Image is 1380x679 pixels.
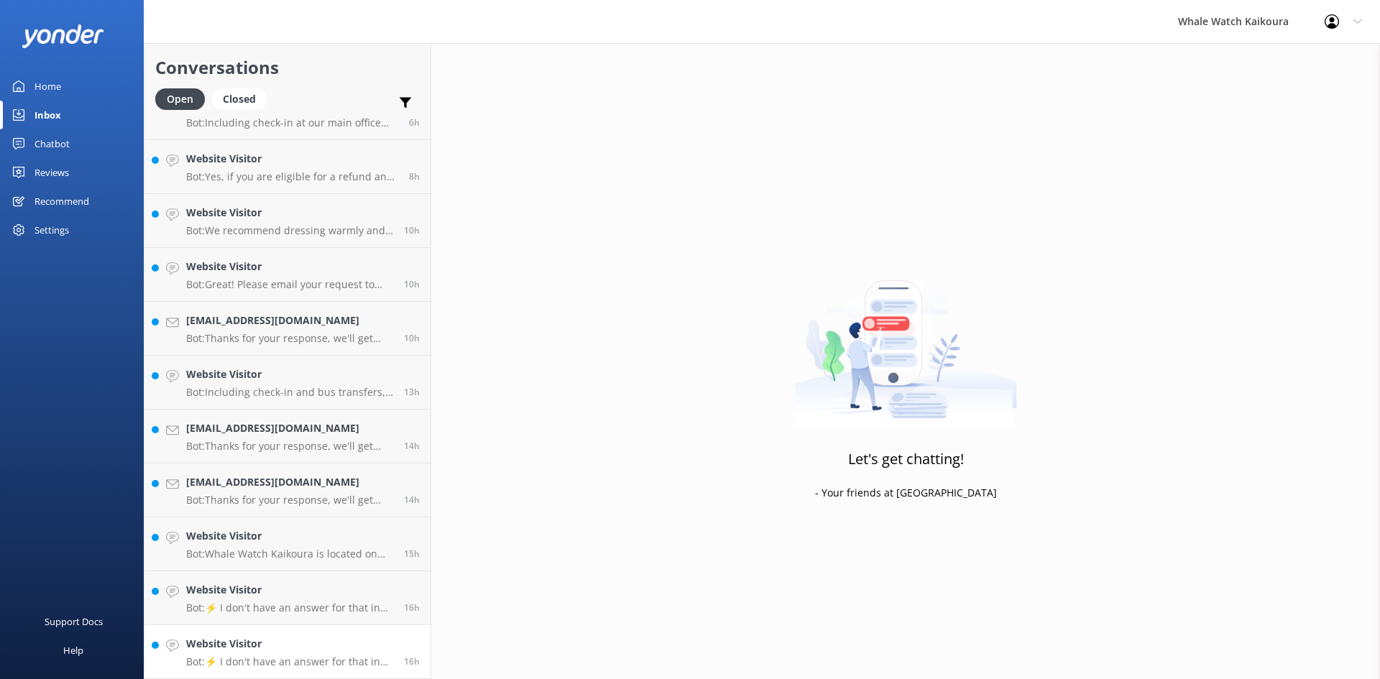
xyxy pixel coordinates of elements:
[144,248,431,302] a: Website VisitorBot:Great! Please email your request to [EMAIL_ADDRESS][DOMAIN_NAME], and they wil...
[409,116,420,129] span: Sep 08 2025 02:14am (UTC +12:00) Pacific/Auckland
[155,54,420,81] h2: Conversations
[144,463,431,517] a: [EMAIL_ADDRESS][DOMAIN_NAME]Bot:Thanks for your response, we'll get back to you as soon as we can...
[795,250,1017,430] img: artwork of a man stealing a conversation from at giant smartphone
[144,571,431,625] a: Website VisitorBot:⚡ I don't have an answer for that in my knowledge base. Please try and rephras...
[186,636,393,652] h4: Website Visitor
[34,216,69,244] div: Settings
[404,494,420,506] span: Sep 07 2025 06:15pm (UTC +12:00) Pacific/Auckland
[848,448,964,471] h3: Let's get chatting!
[186,420,393,436] h4: [EMAIL_ADDRESS][DOMAIN_NAME]
[404,655,420,668] span: Sep 07 2025 04:00pm (UTC +12:00) Pacific/Auckland
[815,485,997,501] p: - Your friends at [GEOGRAPHIC_DATA]
[186,601,393,614] p: Bot: ⚡ I don't have an answer for that in my knowledge base. Please try and rephrase your questio...
[404,548,420,560] span: Sep 07 2025 05:27pm (UTC +12:00) Pacific/Auckland
[186,528,393,544] h4: Website Visitor
[186,205,393,221] h4: Website Visitor
[155,88,205,110] div: Open
[404,278,420,290] span: Sep 07 2025 09:43pm (UTC +12:00) Pacific/Auckland
[144,517,431,571] a: Website VisitorBot:Whale Watch Kaikoura is located on [GEOGRAPHIC_DATA], [GEOGRAPHIC_DATA]. It is...
[186,313,393,328] h4: [EMAIL_ADDRESS][DOMAIN_NAME]
[404,386,420,398] span: Sep 07 2025 06:42pm (UTC +12:00) Pacific/Auckland
[186,151,398,167] h4: Website Visitor
[186,224,393,237] p: Bot: We recommend dressing warmly and wearing closed flat shoes. If you plan to spend time on the...
[144,302,431,356] a: [EMAIL_ADDRESS][DOMAIN_NAME]Bot:Thanks for your response, we'll get back to you as soon as we can...
[144,140,431,194] a: Website VisitorBot:Yes, if you are eligible for a refund and used a credit card for your booking,...
[186,494,393,507] p: Bot: Thanks for your response, we'll get back to you as soon as we can during opening hours.
[186,582,393,598] h4: Website Visitor
[186,548,393,560] p: Bot: Whale Watch Kaikoura is located on [GEOGRAPHIC_DATA], [GEOGRAPHIC_DATA]. It is the only buil...
[186,655,393,668] p: Bot: ⚡ I don't have an answer for that in my knowledge base. Please try and rephrase your questio...
[186,278,393,291] p: Bot: Great! Please email your request to [EMAIL_ADDRESS][DOMAIN_NAME], and they will assist you a...
[155,91,212,106] a: Open
[409,170,420,183] span: Sep 08 2025 12:21am (UTC +12:00) Pacific/Auckland
[186,386,393,399] p: Bot: Including check-in and bus transfers, you should allow 3 hours and 15 minutes in total for t...
[186,170,398,183] p: Bot: Yes, if you are eligible for a refund and used a credit card for your booking, the refund wi...
[186,332,393,345] p: Bot: Thanks for your response, we'll get back to you as soon as we can during opening hours.
[212,91,274,106] a: Closed
[63,636,83,665] div: Help
[186,440,393,453] p: Bot: Thanks for your response, we'll get back to you as soon as we can during opening hours.
[404,332,420,344] span: Sep 07 2025 09:39pm (UTC +12:00) Pacific/Auckland
[45,607,103,636] div: Support Docs
[34,72,61,101] div: Home
[186,259,393,274] h4: Website Visitor
[404,224,420,236] span: Sep 07 2025 09:48pm (UTC +12:00) Pacific/Auckland
[144,194,431,248] a: Website VisitorBot:We recommend dressing warmly and wearing closed flat shoes. If you plan to spe...
[212,88,267,110] div: Closed
[186,116,398,129] p: Bot: Including check-in at our main office and bus transfers to and from our marina at [GEOGRAPHI...
[144,356,431,410] a: Website VisitorBot:Including check-in and bus transfers, you should allow 3 hours and 15 minutes ...
[34,187,89,216] div: Recommend
[34,158,69,187] div: Reviews
[186,366,393,382] h4: Website Visitor
[34,129,70,158] div: Chatbot
[404,601,420,614] span: Sep 07 2025 04:16pm (UTC +12:00) Pacific/Auckland
[34,101,61,129] div: Inbox
[22,24,104,48] img: yonder-white-logo.png
[144,410,431,463] a: [EMAIL_ADDRESS][DOMAIN_NAME]Bot:Thanks for your response, we'll get back to you as soon as we can...
[144,625,431,679] a: Website VisitorBot:⚡ I don't have an answer for that in my knowledge base. Please try and rephras...
[186,474,393,490] h4: [EMAIL_ADDRESS][DOMAIN_NAME]
[404,440,420,452] span: Sep 07 2025 06:18pm (UTC +12:00) Pacific/Auckland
